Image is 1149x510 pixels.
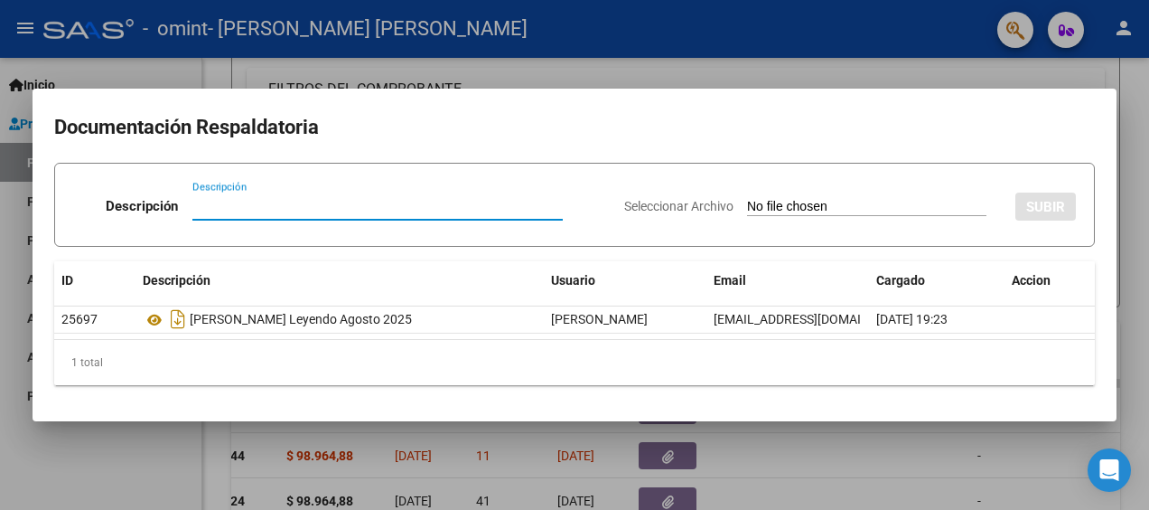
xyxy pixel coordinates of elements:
[714,273,746,288] span: Email
[869,261,1004,300] datatable-header-cell: Cargado
[61,312,98,326] span: 25697
[54,261,135,300] datatable-header-cell: ID
[135,261,544,300] datatable-header-cell: Descripción
[54,110,1095,145] h2: Documentación Respaldatoria
[706,261,869,300] datatable-header-cell: Email
[876,312,948,326] span: [DATE] 19:23
[1026,199,1065,215] span: SUBIR
[61,273,73,288] span: ID
[551,312,648,326] span: [PERSON_NAME]
[714,312,914,326] span: [EMAIL_ADDRESS][DOMAIN_NAME]
[624,199,733,213] span: Seleccionar Archivo
[106,196,178,217] p: Descripción
[1088,449,1131,492] div: Open Intercom Messenger
[1012,273,1051,288] span: Accion
[551,273,595,288] span: Usuario
[1015,193,1076,221] button: SUBIR
[1004,261,1095,300] datatable-header-cell: Accion
[143,273,210,288] span: Descripción
[143,305,537,334] div: [PERSON_NAME] Leyendo Agosto 2025
[544,261,706,300] datatable-header-cell: Usuario
[54,340,1095,385] div: 1 total
[166,305,190,334] i: Descargar documento
[876,273,925,288] span: Cargado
